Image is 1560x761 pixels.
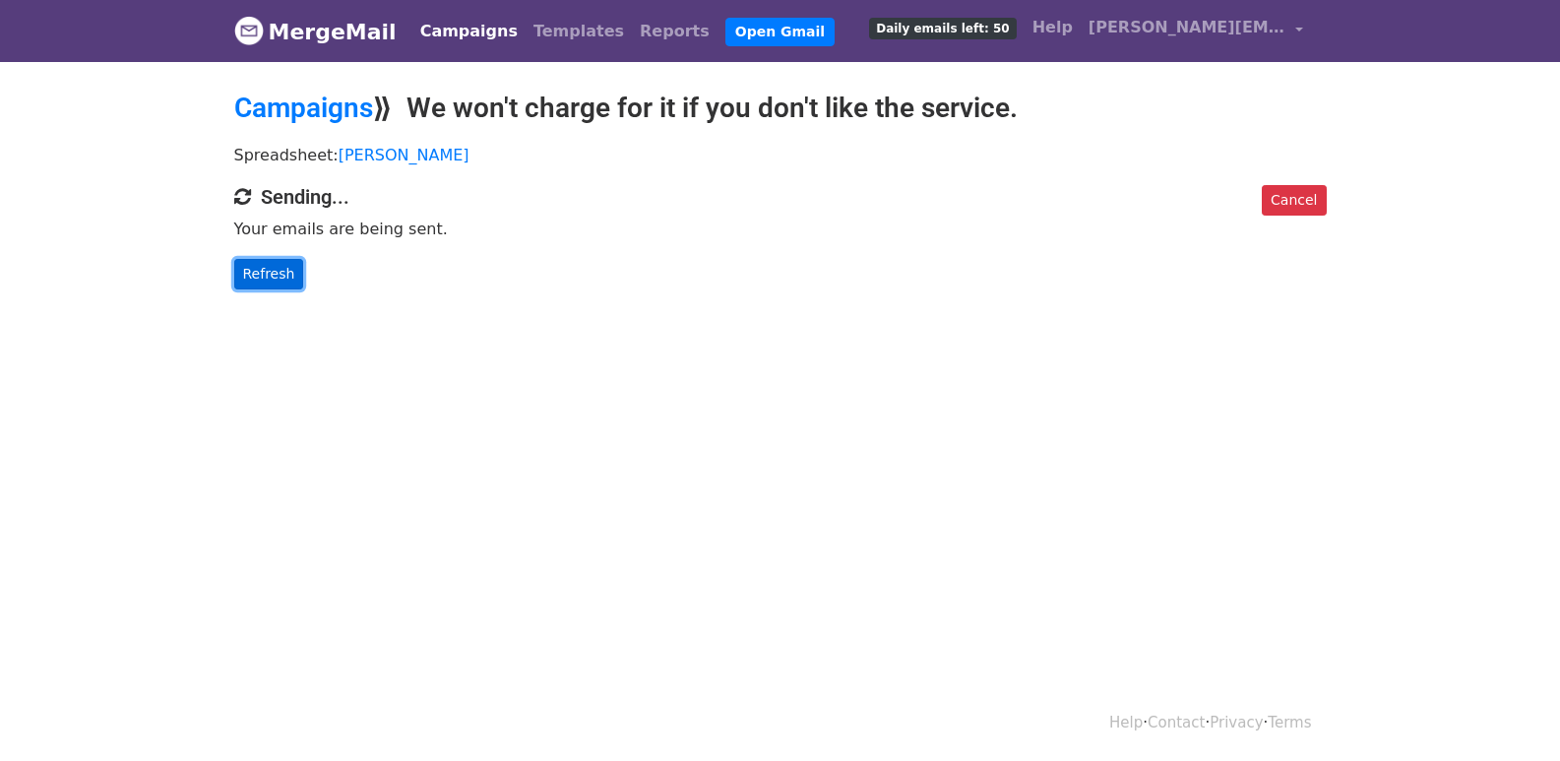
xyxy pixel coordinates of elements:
a: Daily emails left: 50 [861,8,1024,47]
img: MergeMail logo [234,16,264,45]
a: Reports [632,12,718,51]
h2: ⟫ We won't charge for it if you don't like the service. [234,92,1327,125]
a: Help [1025,8,1081,47]
p: Your emails are being sent. [234,219,1327,239]
a: Refresh [234,259,304,289]
span: [PERSON_NAME][EMAIL_ADDRESS][DOMAIN_NAME] [1089,16,1285,39]
span: Daily emails left: 50 [869,18,1016,39]
a: Campaigns [412,12,526,51]
p: Spreadsheet: [234,145,1327,165]
iframe: Chat Widget [1462,666,1560,761]
a: [PERSON_NAME] [339,146,469,164]
a: MergeMail [234,11,397,52]
a: [PERSON_NAME][EMAIL_ADDRESS][DOMAIN_NAME] [1081,8,1311,54]
a: Templates [526,12,632,51]
a: Campaigns [234,92,373,124]
a: Privacy [1210,714,1263,731]
a: Contact [1148,714,1205,731]
h4: Sending... [234,185,1327,209]
a: Open Gmail [725,18,835,46]
a: Help [1109,714,1143,731]
a: Terms [1268,714,1311,731]
a: Cancel [1262,185,1326,216]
